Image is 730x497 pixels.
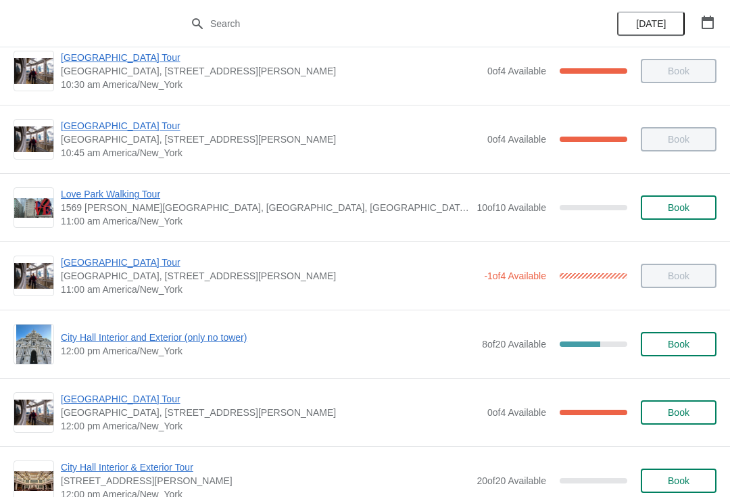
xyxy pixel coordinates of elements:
[477,202,546,213] span: 10 of 10 Available
[641,400,716,425] button: Book
[487,407,546,418] span: 0 of 4 Available
[668,202,689,213] span: Book
[61,187,470,201] span: Love Park Walking Tour
[617,11,685,36] button: [DATE]
[484,270,546,281] span: -1 of 4 Available
[61,133,481,146] span: [GEOGRAPHIC_DATA], [STREET_ADDRESS][PERSON_NAME]
[61,214,470,228] span: 11:00 am America/New_York
[61,331,475,344] span: City Hall Interior and Exterior (only no tower)
[61,64,481,78] span: [GEOGRAPHIC_DATA], [STREET_ADDRESS][PERSON_NAME]
[14,263,53,289] img: City Hall Tower Tour | City Hall Visitor Center, 1400 John F Kennedy Boulevard Suite 121, Philade...
[14,126,53,153] img: City Hall Tower Tour | City Hall Visitor Center, 1400 John F Kennedy Boulevard Suite 121, Philade...
[668,339,689,350] span: Book
[641,332,716,356] button: Book
[61,269,477,283] span: [GEOGRAPHIC_DATA], [STREET_ADDRESS][PERSON_NAME]
[61,256,477,269] span: [GEOGRAPHIC_DATA] Tour
[487,134,546,145] span: 0 of 4 Available
[61,146,481,160] span: 10:45 am America/New_York
[14,58,53,85] img: City Hall Tower Tour | City Hall Visitor Center, 1400 John F Kennedy Boulevard Suite 121, Philade...
[482,339,546,350] span: 8 of 20 Available
[61,406,481,419] span: [GEOGRAPHIC_DATA], [STREET_ADDRESS][PERSON_NAME]
[61,51,481,64] span: [GEOGRAPHIC_DATA] Tour
[477,475,546,486] span: 20 of 20 Available
[61,419,481,433] span: 12:00 pm America/New_York
[668,475,689,486] span: Book
[636,18,666,29] span: [DATE]
[61,201,470,214] span: 1569 [PERSON_NAME][GEOGRAPHIC_DATA], [GEOGRAPHIC_DATA], [GEOGRAPHIC_DATA], [GEOGRAPHIC_DATA]
[61,392,481,406] span: [GEOGRAPHIC_DATA] Tour
[16,325,52,364] img: City Hall Interior and Exterior (only no tower) | | 12:00 pm America/New_York
[61,344,475,358] span: 12:00 pm America/New_York
[641,195,716,220] button: Book
[61,460,470,474] span: City Hall Interior & Exterior Tour
[14,198,53,218] img: Love Park Walking Tour | 1569 John F Kennedy Boulevard, Philadelphia, PA, USA | 11:00 am America/...
[61,78,481,91] span: 10:30 am America/New_York
[210,11,547,36] input: Search
[487,66,546,76] span: 0 of 4 Available
[61,283,477,296] span: 11:00 am America/New_York
[641,469,716,493] button: Book
[61,119,481,133] span: [GEOGRAPHIC_DATA] Tour
[14,471,53,491] img: City Hall Interior & Exterior Tour | 1400 John F Kennedy Boulevard, Suite 121, Philadelphia, PA, ...
[14,400,53,426] img: City Hall Tower Tour | City Hall Visitor Center, 1400 John F Kennedy Boulevard Suite 121, Philade...
[668,407,689,418] span: Book
[61,474,470,488] span: [STREET_ADDRESS][PERSON_NAME]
